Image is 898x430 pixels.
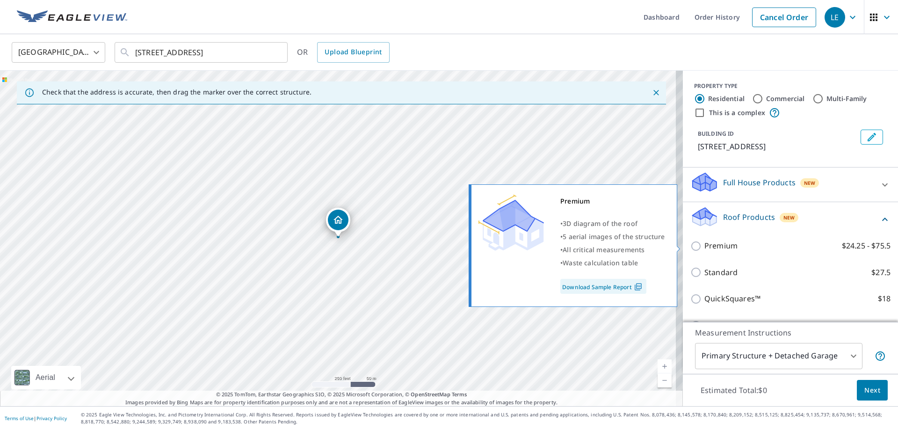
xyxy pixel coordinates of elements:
span: New [804,179,816,187]
label: Multi-Family [826,94,867,103]
a: Current Level 17, Zoom In [658,359,672,373]
label: Residential [708,94,745,103]
span: Waste calculation table [563,258,638,267]
div: Full House ProductsNew [690,171,891,198]
button: Next [857,380,888,401]
input: Search by address or latitude-longitude [135,39,268,66]
div: [GEOGRAPHIC_DATA] [12,39,105,66]
p: $18 [878,293,891,305]
div: Primary Structure + Detached Garage [695,343,862,369]
div: Roof ProductsNew [690,206,891,233]
p: Estimated Total: $0 [693,380,775,401]
a: Cancel Order [752,7,816,27]
div: Premium [560,195,665,208]
img: Premium [478,195,544,251]
button: Close [650,87,662,99]
div: LE [825,7,845,28]
span: New [783,214,795,221]
span: 5 aerial images of the structure [563,232,665,241]
div: Dropped pin, building 1, Residential property, 8702 Greystone Pl Alexandria, VA 22309 [326,208,350,237]
a: Terms of Use [5,415,34,422]
span: Upload Blueprint [325,46,382,58]
img: Pdf Icon [632,283,645,291]
div: PROPERTY TYPE [694,82,887,90]
div: • [560,243,665,256]
p: | [5,415,67,421]
button: Edit building 1 [861,130,883,145]
p: $13.75 [867,320,891,331]
p: © 2025 Eagle View Technologies, Inc. and Pictometry International Corp. All Rights Reserved. Repo... [81,411,893,425]
p: Gutter [704,320,728,331]
p: Check that the address is accurate, then drag the marker over the correct structure. [42,88,311,96]
p: QuickSquares™ [704,293,760,305]
a: Upload Blueprint [317,42,389,63]
div: OR [297,42,390,63]
div: • [560,230,665,243]
span: 3D diagram of the roof [563,219,637,228]
a: OpenStreetMap [411,391,450,398]
a: Terms [452,391,467,398]
p: $27.5 [871,267,891,278]
label: Commercial [766,94,805,103]
p: Premium [704,240,738,252]
a: Current Level 17, Zoom Out [658,373,672,387]
a: Privacy Policy [36,415,67,422]
p: Measurement Instructions [695,327,886,338]
div: • [560,256,665,270]
div: Aerial [33,366,58,389]
p: BUILDING ID [698,130,734,138]
p: Roof Products [723,211,775,223]
p: Full House Products [723,177,796,188]
p: $24.25 - $75.5 [842,240,891,252]
span: Your report will include the primary structure and a detached garage if one exists. [875,350,886,362]
a: Download Sample Report [560,279,646,294]
img: EV Logo [17,10,127,24]
div: Aerial [11,366,81,389]
span: All critical measurements [563,245,645,254]
label: This is a complex [709,108,765,117]
span: © 2025 TomTom, Earthstar Geographics SIO, © 2025 Microsoft Corporation, © [216,391,467,399]
span: Next [864,385,880,396]
p: Standard [704,267,738,278]
p: [STREET_ADDRESS] [698,141,857,152]
div: • [560,217,665,230]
